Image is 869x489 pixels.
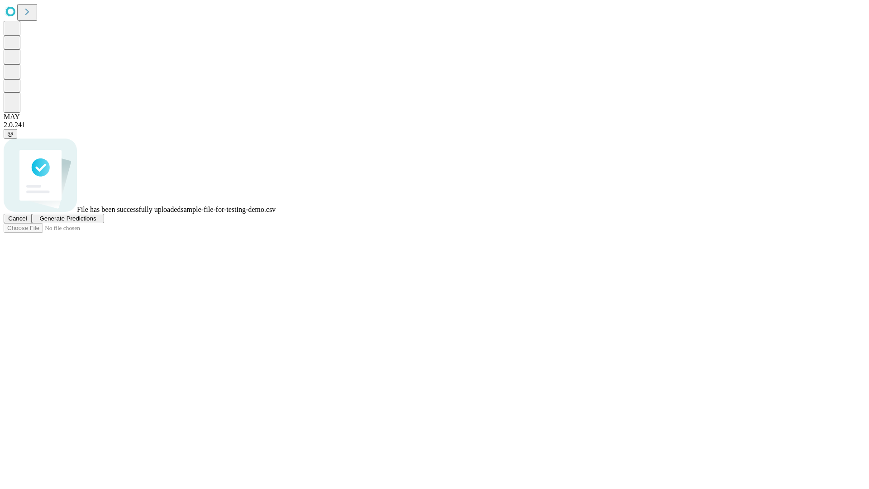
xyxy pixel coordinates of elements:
button: @ [4,129,17,139]
div: 2.0.241 [4,121,865,129]
div: MAY [4,113,865,121]
button: Generate Predictions [32,214,104,223]
span: File has been successfully uploaded [77,206,181,213]
span: sample-file-for-testing-demo.csv [181,206,276,213]
span: Cancel [8,215,27,222]
span: @ [7,130,14,137]
button: Cancel [4,214,32,223]
span: Generate Predictions [39,215,96,222]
